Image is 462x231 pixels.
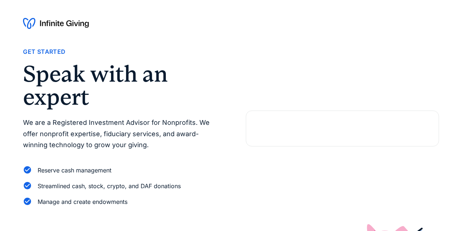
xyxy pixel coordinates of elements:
h2: Speak with an expert [23,63,216,108]
div: Streamlined cash, stock, crypto, and DAF donations [38,181,181,191]
div: Get Started [23,47,65,57]
div: Manage and create endowments [38,197,127,207]
div: Reserve cash management [38,165,111,175]
p: We are a Registered Investment Advisor for Nonprofits. We offer nonprofit expertise, fiduciary se... [23,117,216,151]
